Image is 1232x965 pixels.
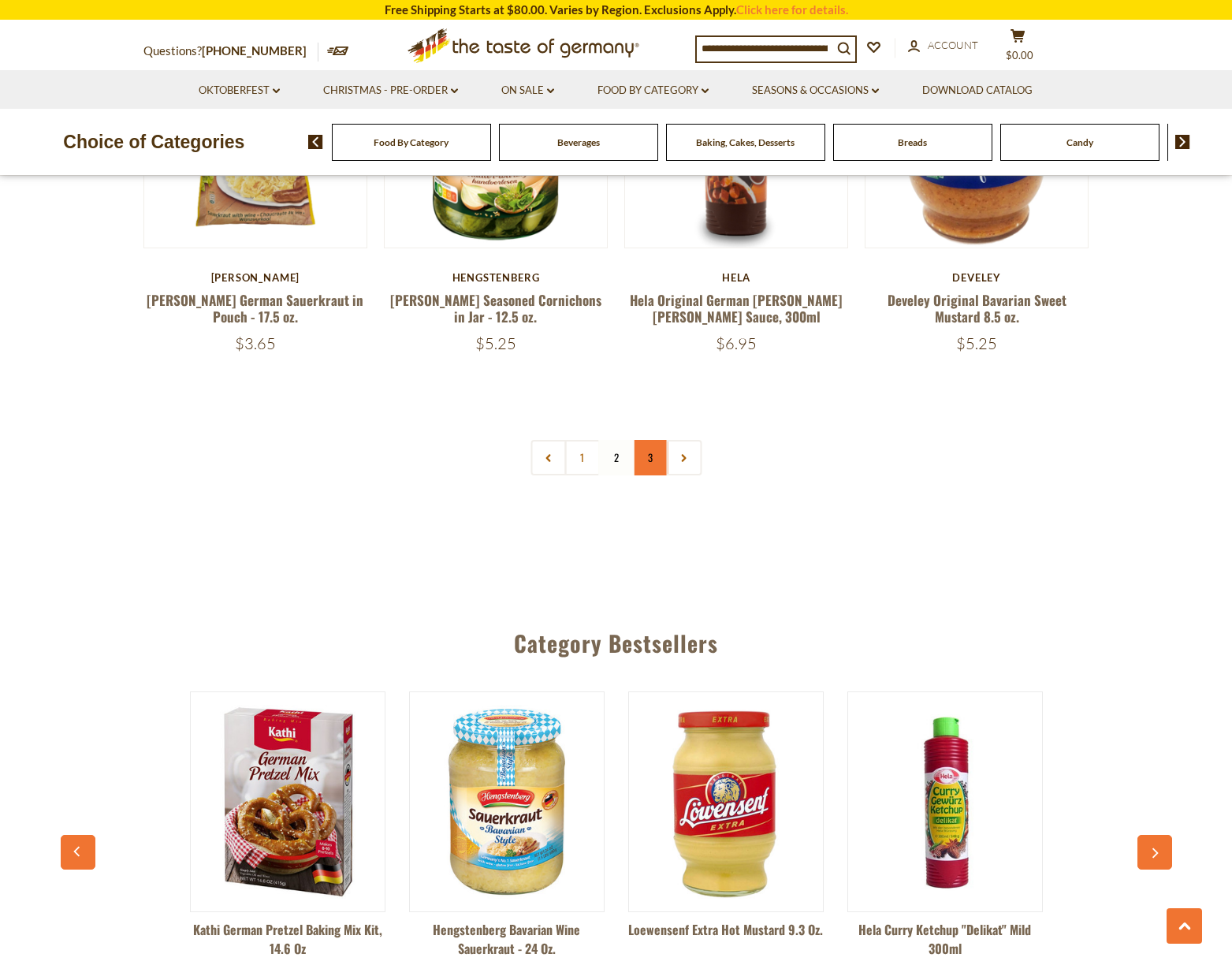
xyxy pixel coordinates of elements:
[501,82,554,99] a: On Sale
[374,136,449,148] a: Food By Category
[908,37,978,54] a: Account
[564,440,600,475] a: 1
[308,135,323,149] img: previous arrow
[191,705,385,899] img: Kathi German Pretzel Baking Mix Kit, 14.6 oz
[629,705,823,899] img: Loewensenf Extra Hot Mustard 9.3 oz.
[597,82,709,99] a: Food By Category
[147,290,363,326] a: [PERSON_NAME] German Sauerkraut in Pouch - 17.5 oz.
[995,28,1042,68] button: $0.00
[1006,49,1033,61] span: $0.00
[1066,136,1093,148] a: Candy
[235,333,276,353] span: $3.65
[922,82,1033,99] a: Download Catalog
[143,271,368,284] div: [PERSON_NAME]
[898,136,927,148] a: Breads
[202,43,307,58] a: [PHONE_NUMBER]
[716,333,757,353] span: $6.95
[865,271,1089,284] div: Develey
[384,271,609,284] div: Hengstenberg
[69,607,1164,672] div: Category Bestsellers
[632,440,668,475] a: 3
[143,41,318,61] p: Questions?
[410,705,604,899] img: Hengstenberg Bavarian Wine Sauerkraut - 24 oz.
[624,271,849,284] div: Hela
[696,136,795,148] a: Baking, Cakes, Desserts
[848,705,1042,899] img: Hela Curry Ketchup
[888,290,1066,326] a: Develey Original Bavarian Sweet Mustard 8.5 oz.
[928,39,978,51] span: Account
[199,82,280,99] a: Oktoberfest
[557,136,600,148] a: Beverages
[1175,135,1190,149] img: next arrow
[390,290,601,326] a: [PERSON_NAME] Seasoned Cornichons in Jar - 12.5 oz.
[630,290,843,326] a: Hela Original German [PERSON_NAME] [PERSON_NAME] Sauce, 300ml
[956,333,997,353] span: $5.25
[752,82,879,99] a: Seasons & Occasions
[323,82,458,99] a: Christmas - PRE-ORDER
[475,333,516,353] span: $5.25
[736,2,848,17] a: Click here for details.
